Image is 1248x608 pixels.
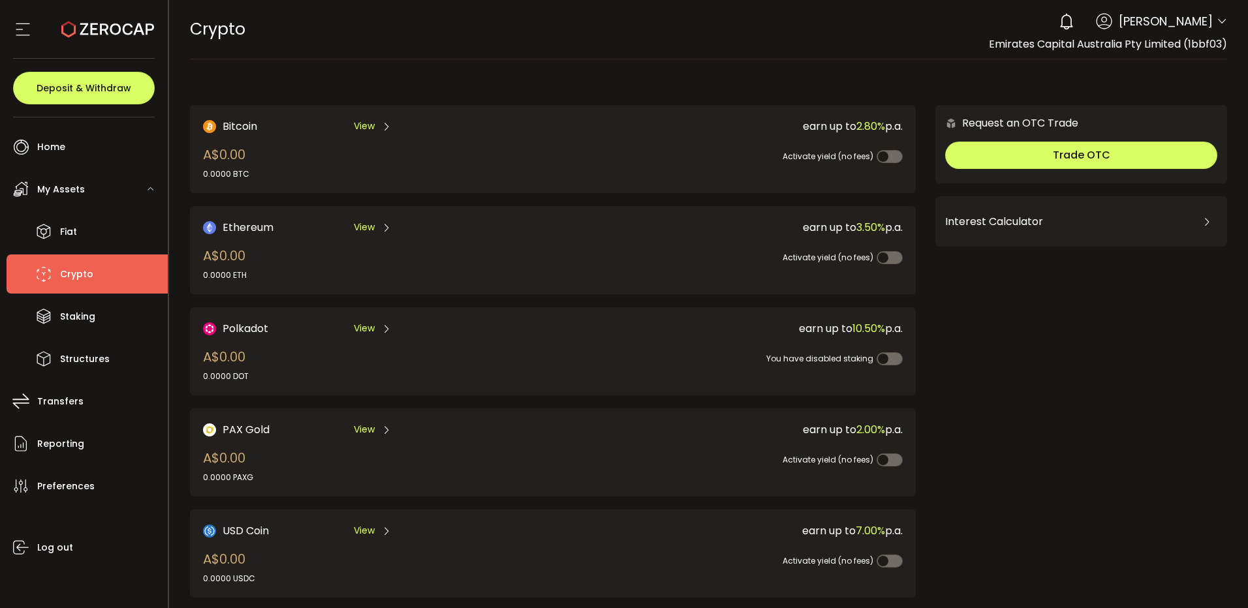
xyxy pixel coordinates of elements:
[354,524,375,538] span: View
[945,117,957,129] img: 6nGpN7MZ9FLuBP83NiajKbTRY4UzlzQtBKtCrLLspmCkSvCZHBKvY3NxgQaT5JnOQREvtQ257bXeeSTueZfAPizblJ+Fe8JwA...
[1053,147,1110,162] span: Trade OTC
[223,523,269,539] span: USD Coin
[203,347,249,382] div: A$0.00
[203,246,247,281] div: A$0.00
[935,115,1078,131] div: Request an OTC Trade
[203,120,216,133] img: Bitcoin
[60,222,77,241] span: Fiat
[354,322,375,335] span: View
[354,220,375,234] span: View
[856,119,885,134] span: 2.80%
[223,320,268,337] span: Polkadot
[544,523,903,539] div: earn up to p.a.
[856,220,885,235] span: 3.50%
[203,322,216,335] img: DOT
[37,538,73,557] span: Log out
[37,84,131,93] span: Deposit & Withdraw
[203,549,255,585] div: A$0.00
[203,423,216,436] img: PAX Gold
[783,151,873,162] span: Activate yield (no fees)
[945,142,1217,169] button: Trade OTC
[37,180,85,199] span: My Assets
[37,434,84,453] span: Reporting
[544,219,903,236] div: earn up to p.a.
[1183,545,1248,608] iframe: Chat Widget
[60,350,110,369] span: Structures
[203,371,249,382] div: 0.0000 DOT
[203,448,253,483] div: A$0.00
[856,523,885,538] span: 7.00%
[354,119,375,133] span: View
[856,422,885,437] span: 2.00%
[783,252,873,263] span: Activate yield (no fees)
[37,138,65,157] span: Home
[203,168,249,180] div: 0.0000 BTC
[223,118,257,134] span: Bitcoin
[203,524,216,538] img: USD Coin
[1119,12,1213,30] span: [PERSON_NAME]
[852,321,885,336] span: 10.50%
[989,37,1227,52] span: Emirates Capital Australia Pty Limited (1bbf03)
[203,472,253,483] div: 0.0000 PAXG
[223,421,270,438] span: PAX Gold
[190,18,245,40] span: Crypto
[766,353,873,364] span: You have disabled staking
[544,320,903,337] div: earn up to p.a.
[37,477,95,496] span: Preferences
[945,206,1217,237] div: Interest Calculator
[60,265,93,284] span: Crypto
[544,421,903,438] div: earn up to p.a.
[544,118,903,134] div: earn up to p.a.
[203,145,249,180] div: A$0.00
[223,219,273,236] span: Ethereum
[60,307,95,326] span: Staking
[203,269,247,281] div: 0.0000 ETH
[203,573,255,585] div: 0.0000 USDC
[37,392,84,411] span: Transfers
[783,454,873,465] span: Activate yield (no fees)
[13,72,155,104] button: Deposit & Withdraw
[783,555,873,566] span: Activate yield (no fees)
[354,423,375,436] span: View
[203,221,216,234] img: Ethereum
